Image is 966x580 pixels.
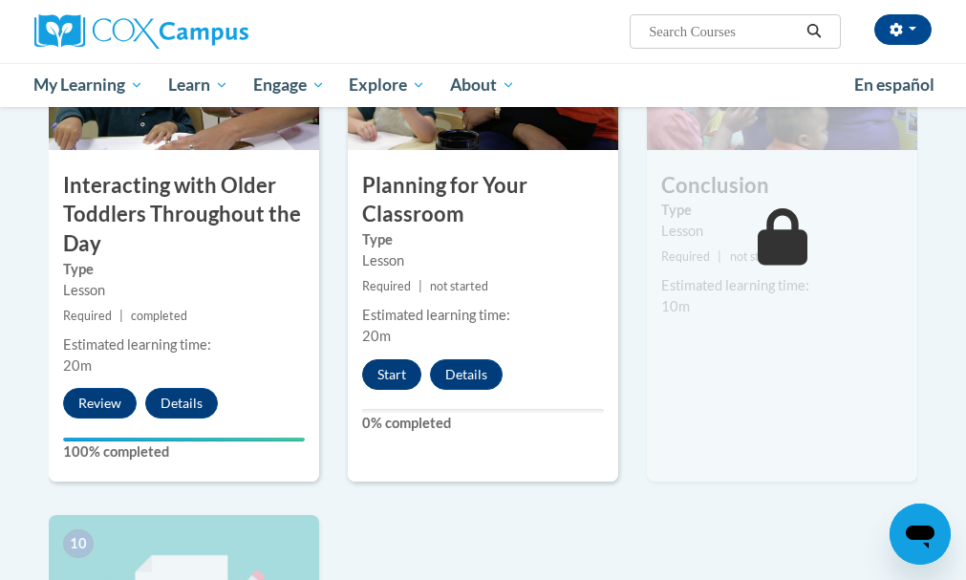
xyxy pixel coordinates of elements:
span: 10 [63,529,94,558]
span: not started [730,249,788,264]
h3: Interacting with Older Toddlers Throughout the Day [49,171,319,259]
span: | [419,279,422,293]
a: En español [842,65,947,105]
span: Required [661,249,710,264]
span: My Learning [33,74,143,97]
span: 20m [63,357,92,374]
div: Estimated learning time: [63,334,305,355]
a: Explore [336,63,438,107]
label: 0% completed [362,413,604,434]
div: Estimated learning time: [661,275,903,296]
div: Lesson [661,221,903,242]
a: Learn [156,63,241,107]
img: Cox Campus [34,14,248,49]
span: not started [430,279,488,293]
button: Account Settings [874,14,932,45]
span: Required [63,309,112,323]
div: Main menu [20,63,947,107]
span: 20m [362,328,391,344]
span: About [450,74,515,97]
a: My Learning [22,63,157,107]
button: Details [430,359,503,390]
span: Explore [349,74,425,97]
div: Your progress [63,438,305,441]
span: Required [362,279,411,293]
span: completed [131,309,187,323]
a: Engage [241,63,337,107]
label: 100% completed [63,441,305,462]
button: Details [145,388,218,419]
h3: Conclusion [647,171,917,201]
span: | [718,249,721,264]
span: Learn [168,74,228,97]
button: Search [800,20,828,43]
span: 10m [661,298,690,314]
h3: Planning for Your Classroom [348,171,618,230]
span: Engage [253,74,325,97]
div: Lesson [362,250,604,271]
a: About [438,63,527,107]
a: Cox Campus [34,14,314,49]
input: Search Courses [647,20,800,43]
button: Start [362,359,421,390]
span: | [119,309,123,323]
label: Type [362,229,604,250]
div: Estimated learning time: [362,305,604,326]
label: Type [661,200,903,221]
iframe: Button to launch messaging window [890,504,951,565]
button: Review [63,388,137,419]
label: Type [63,259,305,280]
div: Lesson [63,280,305,301]
span: En español [854,75,934,95]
